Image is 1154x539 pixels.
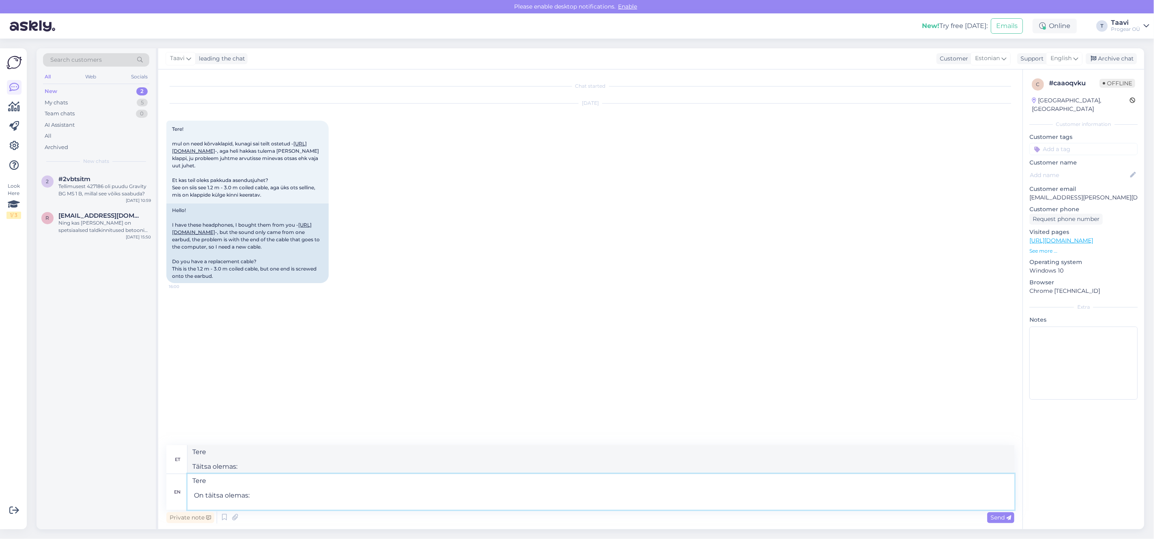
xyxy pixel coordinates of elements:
p: Notes [1029,316,1138,324]
div: Tellimusest 427186 oli puudu Gravity BG MS 1 B, millal see võiks saabuda? [58,183,151,197]
p: Operating system [1029,258,1138,266]
a: [URL][DOMAIN_NAME] [1029,237,1093,244]
span: Estonian [975,54,1000,63]
div: T [1096,20,1108,32]
p: Chrome [TECHNICAL_ID] [1029,287,1138,295]
div: My chats [45,99,68,107]
textarea: Tere Täitsa olemas: [187,445,1014,474]
div: Web [84,71,98,82]
div: Progear OÜ [1111,26,1140,32]
span: Offline [1100,79,1135,88]
div: et [175,452,180,466]
span: Search customers [50,56,102,64]
div: [GEOGRAPHIC_DATA], [GEOGRAPHIC_DATA] [1032,96,1130,113]
button: Emails [991,18,1023,34]
div: 1 / 3 [6,212,21,219]
p: Customer phone [1029,205,1138,214]
div: leading the chat [196,54,245,63]
p: [EMAIL_ADDRESS][PERSON_NAME][DOMAIN_NAME] [1029,193,1138,202]
span: 16:00 [169,284,199,290]
div: All [43,71,52,82]
div: [DATE] 10:59 [126,197,151,203]
p: Customer email [1029,185,1138,193]
p: Customer tags [1029,133,1138,141]
span: New chats [83,158,109,165]
span: Send [990,514,1011,521]
span: 2 [46,178,49,184]
div: Try free [DATE]: [922,21,988,31]
div: [DATE] [166,100,1014,107]
span: reivohan@gmail.com [58,212,143,219]
p: Visited pages [1029,228,1138,236]
span: Enable [616,3,640,10]
div: Team chats [45,110,75,118]
div: Support [1017,54,1044,63]
span: Taavi [170,54,185,63]
div: Hello! I have these headphones, I bought them from you - -, but the sound only came from one earb... [166,203,329,283]
b: New! [922,22,939,30]
span: r [46,215,50,221]
p: Windows 10 [1029,266,1138,275]
div: Archived [45,143,68,152]
div: 0 [136,110,148,118]
div: Online [1033,19,1077,33]
a: TaaviProgear OÜ [1111,19,1149,32]
span: #2vbtsitm [58,175,90,183]
div: 5 [137,99,148,107]
textarea: Tere On täitsa olemas: [187,474,1014,510]
span: Tere! mul on need kõrvaklapid, kunagi sai teilt ostetud - -, aga heli hakkas tulema [PERSON_NAME]... [172,126,320,198]
span: c [1036,81,1040,87]
div: Ning kas [PERSON_NAME] on spetsiaalsed taldkinnitused betooni jaoks? [58,219,151,234]
p: Browser [1029,278,1138,287]
p: See more ... [1029,247,1138,255]
div: Request phone number [1029,214,1103,225]
div: Socials [129,71,149,82]
div: Private note [166,512,214,523]
div: Archive chat [1086,53,1137,64]
div: Taavi [1111,19,1140,26]
img: Askly Logo [6,55,22,70]
p: Customer name [1029,158,1138,167]
div: [DATE] 15:50 [126,234,151,240]
div: Extra [1029,303,1138,311]
div: en [174,485,181,499]
div: AI Assistant [45,121,75,129]
div: Customer [937,54,968,63]
div: 2 [136,87,148,95]
div: Chat started [166,82,1014,90]
div: Look Here [6,182,21,219]
input: Add name [1030,171,1128,180]
div: # caaoqvku [1049,78,1100,88]
div: All [45,132,52,140]
div: Customer information [1029,121,1138,128]
span: English [1051,54,1072,63]
input: Add a tag [1029,143,1138,155]
div: New [45,87,57,95]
